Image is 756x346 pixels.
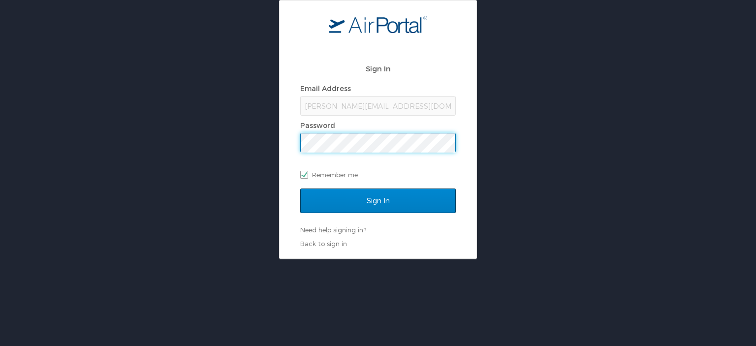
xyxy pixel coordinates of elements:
[300,240,347,248] a: Back to sign in
[300,121,335,129] label: Password
[300,63,456,74] h2: Sign In
[300,84,351,93] label: Email Address
[300,189,456,213] input: Sign In
[300,167,456,182] label: Remember me
[329,15,427,33] img: logo
[300,226,366,234] a: Need help signing in?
